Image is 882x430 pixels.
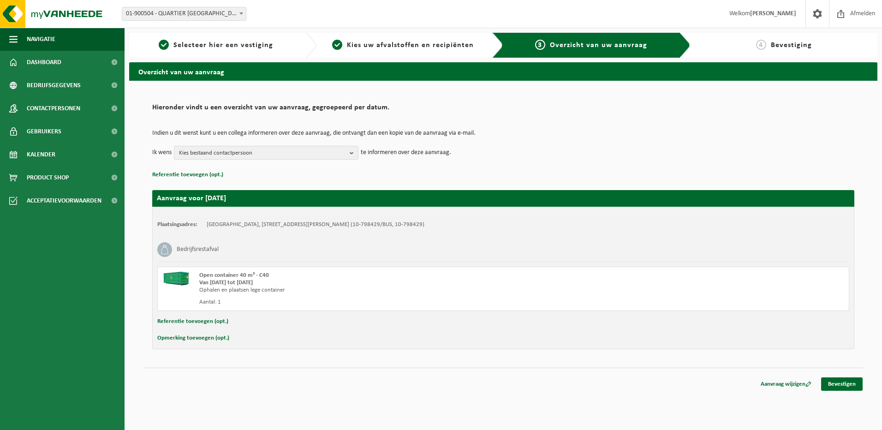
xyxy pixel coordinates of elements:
span: 01-900504 - QUARTIER NV - HEULE [122,7,246,20]
span: Navigatie [27,28,55,51]
h2: Hieronder vindt u een overzicht van uw aanvraag, gegroepeerd per datum. [152,104,854,116]
a: Aanvraag wijzigen [754,377,818,391]
span: 2 [332,40,342,50]
div: Ophalen en plaatsen lege container [199,287,540,294]
span: 4 [756,40,766,50]
img: HK-XC-40-GN-00.png [162,272,190,286]
p: Ik wens [152,146,172,160]
strong: Van [DATE] tot [DATE] [199,280,253,286]
span: Overzicht van uw aanvraag [550,42,647,49]
div: Aantal: 1 [199,299,540,306]
button: Opmerking toevoegen (opt.) [157,332,229,344]
a: 2Kies uw afvalstoffen en recipiënten [321,40,485,51]
span: Kies uw afvalstoffen en recipiënten [347,42,474,49]
span: 3 [535,40,545,50]
button: Referentie toevoegen (opt.) [152,169,223,181]
button: Referentie toevoegen (opt.) [157,316,228,328]
td: [GEOGRAPHIC_DATA], [STREET_ADDRESS][PERSON_NAME] (10-798429/BUS, 10-798429) [207,221,424,228]
a: Bevestigen [821,377,863,391]
strong: Plaatsingsadres: [157,221,197,227]
span: Product Shop [27,166,69,189]
button: Kies bestaand contactpersoon [174,146,358,160]
span: Open container 40 m³ - C40 [199,272,269,278]
span: Bevestiging [771,42,812,49]
span: Kalender [27,143,55,166]
p: Indien u dit wenst kunt u een collega informeren over deze aanvraag, die ontvangt dan een kopie v... [152,130,854,137]
span: Acceptatievoorwaarden [27,189,101,212]
strong: [PERSON_NAME] [750,10,796,17]
p: te informeren over deze aanvraag. [361,146,451,160]
span: 01-900504 - QUARTIER NV - HEULE [122,7,246,21]
span: Kies bestaand contactpersoon [179,146,346,160]
h2: Overzicht van uw aanvraag [129,62,877,80]
span: Contactpersonen [27,97,80,120]
span: Dashboard [27,51,61,74]
a: 1Selecteer hier een vestiging [134,40,298,51]
span: Bedrijfsgegevens [27,74,81,97]
span: Gebruikers [27,120,61,143]
span: 1 [159,40,169,50]
strong: Aanvraag voor [DATE] [157,195,226,202]
span: Selecteer hier een vestiging [173,42,273,49]
h3: Bedrijfsrestafval [177,242,219,257]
